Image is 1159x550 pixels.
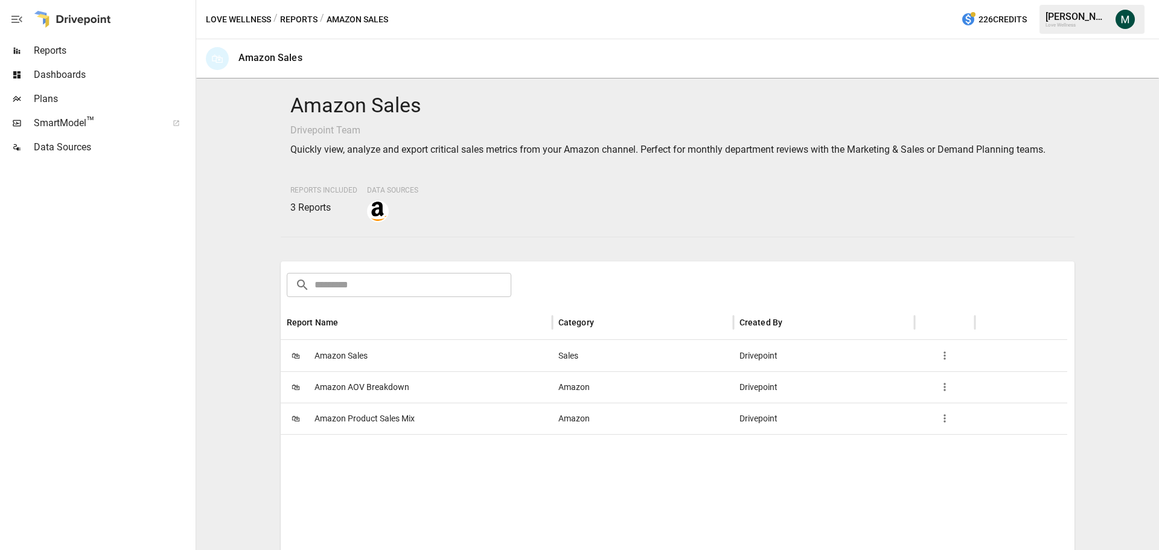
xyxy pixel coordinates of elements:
[733,371,915,403] div: Drivepoint
[314,403,415,434] span: Amazon Product Sales Mix
[1046,11,1108,22] div: [PERSON_NAME]
[552,371,733,403] div: Amazon
[552,403,733,434] div: Amazon
[956,8,1032,31] button: 226Credits
[595,314,612,331] button: Sort
[320,12,324,27] div: /
[739,318,783,327] div: Created By
[339,314,356,331] button: Sort
[558,318,594,327] div: Category
[287,409,305,427] span: 🛍
[552,340,733,371] div: Sales
[34,43,193,58] span: Reports
[314,341,368,371] span: Amazon Sales
[86,114,95,129] span: ™
[979,12,1027,27] span: 226 Credits
[733,340,915,371] div: Drivepoint
[368,202,388,221] img: amazon
[287,378,305,396] span: 🛍
[290,200,357,215] p: 3 Reports
[1116,10,1135,29] img: Michael Cormack
[287,318,339,327] div: Report Name
[280,12,318,27] button: Reports
[34,92,193,106] span: Plans
[1046,22,1108,28] div: Love Wellness
[273,12,278,27] div: /
[34,140,193,155] span: Data Sources
[206,12,271,27] button: Love Wellness
[733,403,915,434] div: Drivepoint
[290,142,1065,157] p: Quickly view, analyze and export critical sales metrics from your Amazon channel. Perfect for mon...
[287,347,305,365] span: 🛍
[290,123,1065,138] p: Drivepoint Team
[290,186,357,194] span: Reports Included
[290,93,1065,118] h4: Amazon Sales
[1108,2,1142,36] button: Michael Cormack
[34,116,159,130] span: SmartModel
[238,52,302,63] div: Amazon Sales
[367,186,418,194] span: Data Sources
[206,47,229,70] div: 🛍
[34,68,193,82] span: Dashboards
[784,314,800,331] button: Sort
[314,372,409,403] span: Amazon AOV Breakdown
